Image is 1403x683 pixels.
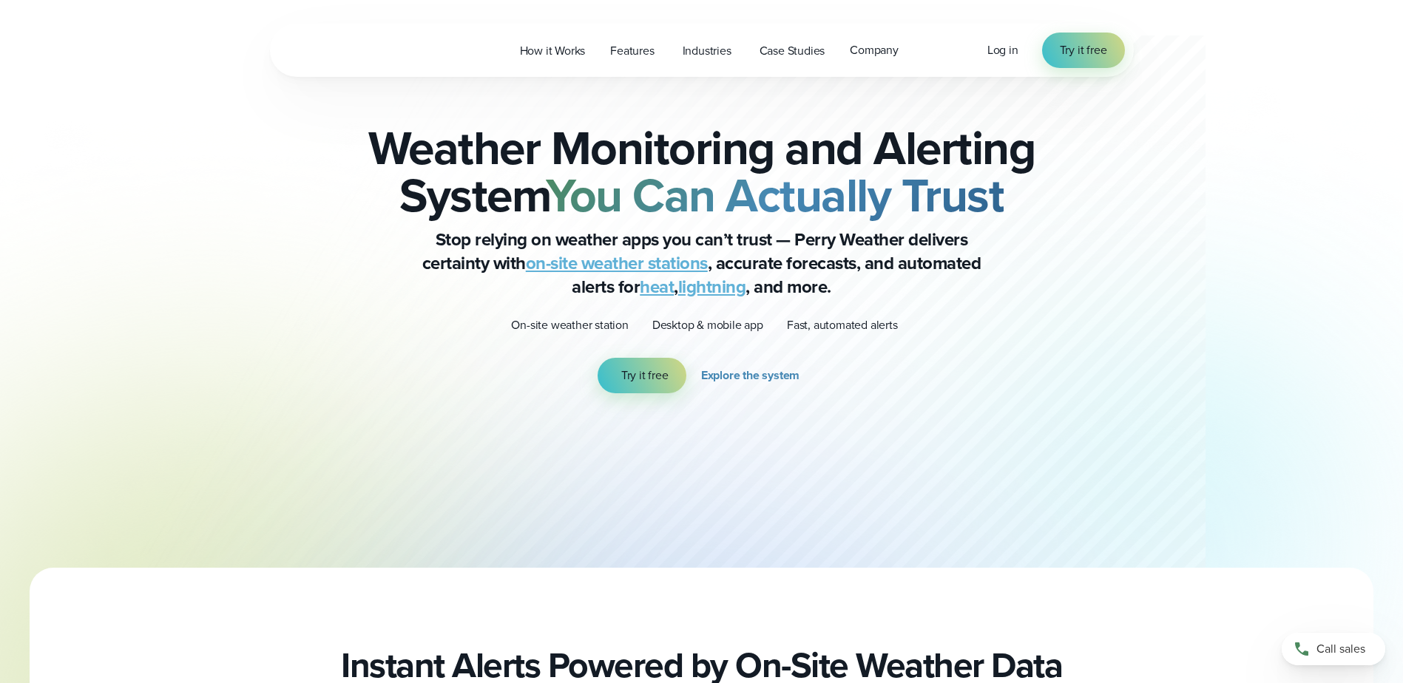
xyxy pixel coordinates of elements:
span: Features [610,42,654,60]
span: Industries [683,42,731,60]
a: Explore the system [701,358,805,393]
span: How it Works [520,42,586,60]
p: On-site weather station [511,316,628,334]
span: Company [850,41,899,59]
span: Case Studies [760,42,825,60]
a: Log in [987,41,1018,59]
a: How it Works [507,35,598,66]
a: lightning [678,273,746,300]
p: Fast, automated alerts [787,316,898,334]
h2: Weather Monitoring and Alerting System [344,124,1060,219]
span: Try it free [621,367,669,384]
a: Case Studies [747,35,838,66]
span: Explore the system [701,367,799,384]
a: on-site weather stations [526,250,708,276]
a: Try it free [598,358,686,393]
a: Try it free [1042,33,1125,68]
strong: You Can Actually Trust [546,160,1004,230]
span: Call sales [1316,640,1365,658]
a: heat [640,273,674,300]
a: Call sales [1282,633,1385,665]
p: Stop relying on weather apps you can’t trust — Perry Weather delivers certainty with , accurate f... [406,228,998,299]
p: Desktop & mobile app [652,316,763,334]
span: Log in [987,41,1018,58]
span: Try it free [1060,41,1107,59]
